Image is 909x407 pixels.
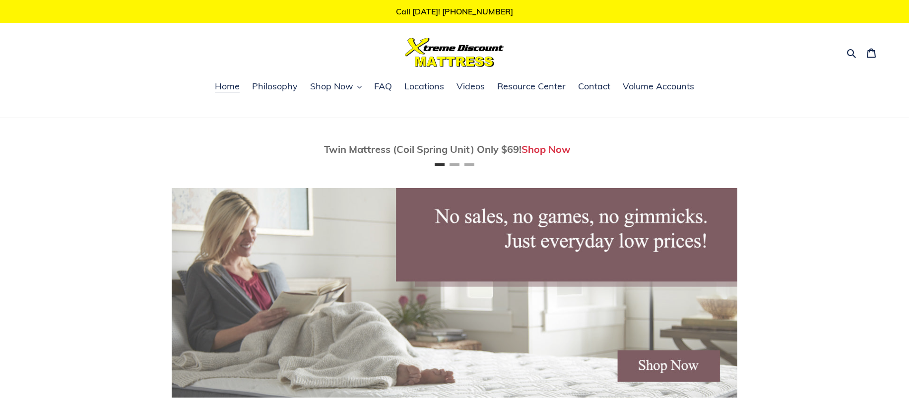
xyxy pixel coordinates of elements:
[573,79,615,94] a: Contact
[305,79,367,94] button: Shop Now
[452,79,490,94] a: Videos
[521,143,571,155] a: Shop Now
[310,80,353,92] span: Shop Now
[578,80,610,92] span: Contact
[623,80,694,92] span: Volume Accounts
[497,80,566,92] span: Resource Center
[215,80,240,92] span: Home
[404,80,444,92] span: Locations
[464,163,474,166] button: Page 3
[374,80,392,92] span: FAQ
[450,163,459,166] button: Page 2
[369,79,397,94] a: FAQ
[172,188,737,398] img: herobannermay2022-1652879215306_1200x.jpg
[405,38,504,67] img: Xtreme Discount Mattress
[456,80,485,92] span: Videos
[492,79,571,94] a: Resource Center
[618,79,699,94] a: Volume Accounts
[210,79,245,94] a: Home
[435,163,445,166] button: Page 1
[252,80,298,92] span: Philosophy
[324,143,521,155] span: Twin Mattress (Coil Spring Unit) Only $69!
[399,79,449,94] a: Locations
[247,79,303,94] a: Philosophy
